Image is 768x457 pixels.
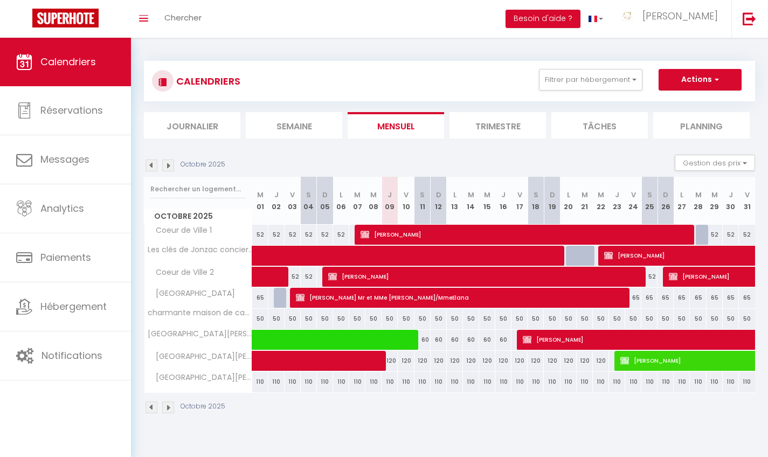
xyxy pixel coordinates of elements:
th: 20 [561,177,577,225]
div: 110 [625,372,641,392]
div: 110 [593,372,609,392]
div: 50 [431,309,447,329]
div: 50 [561,309,577,329]
li: Tâches [551,112,648,139]
th: 06 [333,177,349,225]
div: 110 [707,372,723,392]
th: 05 [317,177,333,225]
span: [GEOGRAPHIC_DATA][PERSON_NAME] [GEOGRAPHIC_DATA] [146,372,254,384]
button: Gestion des prix [675,155,755,171]
div: 65 [707,288,723,308]
div: 110 [447,372,463,392]
abbr: J [729,190,733,200]
th: 17 [511,177,528,225]
abbr: S [647,190,652,200]
abbr: L [453,190,456,200]
div: 52 [641,267,658,287]
div: 50 [317,309,333,329]
div: 50 [625,309,641,329]
div: 110 [479,372,495,392]
h3: CALENDRIERS [174,69,240,93]
div: 50 [479,309,495,329]
div: 110 [690,372,706,392]
span: Coeur de Ville 2 [146,267,217,279]
div: 50 [285,309,301,329]
div: 65 [641,288,658,308]
div: 110 [528,372,544,392]
div: 120 [593,351,609,371]
div: 50 [495,309,511,329]
div: 50 [252,309,268,329]
div: 65 [252,288,268,308]
th: 22 [593,177,609,225]
div: 65 [658,288,674,308]
div: 50 [333,309,349,329]
abbr: L [340,190,343,200]
span: Coeur de Ville 1 [146,225,215,237]
div: 52 [301,225,317,245]
button: Filtrer par hébergement [539,69,642,91]
abbr: D [663,190,668,200]
div: 52 [252,225,268,245]
div: 50 [447,309,463,329]
div: 110 [674,372,690,392]
div: 52 [285,225,301,245]
span: Octobre 2025 [144,209,252,224]
abbr: M [257,190,264,200]
th: 21 [577,177,593,225]
div: 50 [544,309,560,329]
th: 04 [301,177,317,225]
abbr: D [322,190,328,200]
span: charmante maison de campagne [146,309,254,317]
div: 110 [609,372,625,392]
button: Besoin d'aide ? [506,10,580,28]
div: 110 [301,372,317,392]
th: 25 [641,177,658,225]
th: 18 [528,177,544,225]
abbr: J [501,190,506,200]
div: 110 [285,372,301,392]
div: 50 [382,309,398,329]
img: ... [619,11,635,22]
div: 110 [365,372,382,392]
div: 110 [495,372,511,392]
span: [PERSON_NAME] [328,266,641,287]
div: 110 [252,372,268,392]
div: 65 [625,288,641,308]
th: 27 [674,177,690,225]
div: 110 [333,372,349,392]
abbr: L [567,190,570,200]
div: 65 [690,288,706,308]
div: 50 [674,309,690,329]
th: 03 [285,177,301,225]
div: 52 [333,225,349,245]
th: 29 [707,177,723,225]
div: 120 [528,351,544,371]
li: Semaine [246,112,342,139]
div: 110 [723,372,739,392]
div: 120 [463,351,479,371]
span: Les clés de Jonzac conciergerie Carré des Antilles [146,246,254,254]
div: 50 [593,309,609,329]
th: 10 [398,177,414,225]
div: 50 [739,309,755,329]
th: 02 [268,177,285,225]
div: 50 [577,309,593,329]
div: 110 [544,372,560,392]
div: 110 [268,372,285,392]
th: 08 [365,177,382,225]
abbr: V [631,190,636,200]
div: 52 [739,225,755,245]
div: 120 [511,351,528,371]
div: 110 [414,372,431,392]
div: 120 [495,351,511,371]
th: 16 [495,177,511,225]
div: 50 [528,309,544,329]
li: Trimestre [449,112,546,139]
div: 110 [739,372,755,392]
th: 15 [479,177,495,225]
abbr: V [404,190,409,200]
span: Calendriers [40,55,96,68]
abbr: M [711,190,718,200]
div: 52 [723,225,739,245]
